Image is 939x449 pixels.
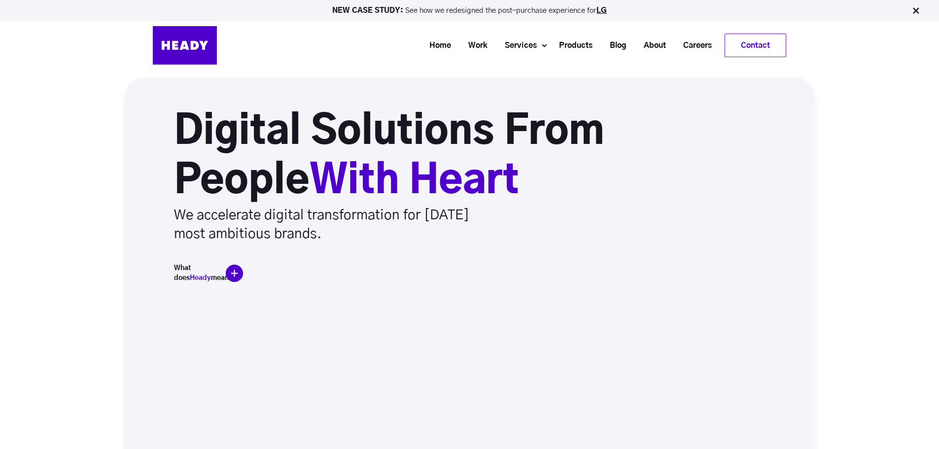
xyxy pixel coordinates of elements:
a: Services [492,36,542,55]
a: LG [596,7,607,14]
span: With Heart [310,162,519,201]
strong: NEW CASE STUDY: [332,7,405,14]
a: Contact [725,34,786,57]
a: Products [547,36,597,55]
a: Blog [597,36,631,55]
h5: What does mean? [174,263,223,283]
p: We accelerate digital transformation for [DATE] most ambitious brands. [174,206,497,243]
span: Heady [190,275,211,281]
a: Careers [671,36,717,55]
a: Work [456,36,492,55]
img: plus-icon [226,265,243,282]
a: Home [417,36,456,55]
img: Heady_Logo_Web-01 (1) [153,26,217,65]
div: Navigation Menu [227,34,786,57]
img: Close Bar [911,6,921,16]
p: See how we redesigned the post-purchase experience for [4,7,935,14]
h1: Digital Solutions From People [174,107,696,206]
a: About [631,36,671,55]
